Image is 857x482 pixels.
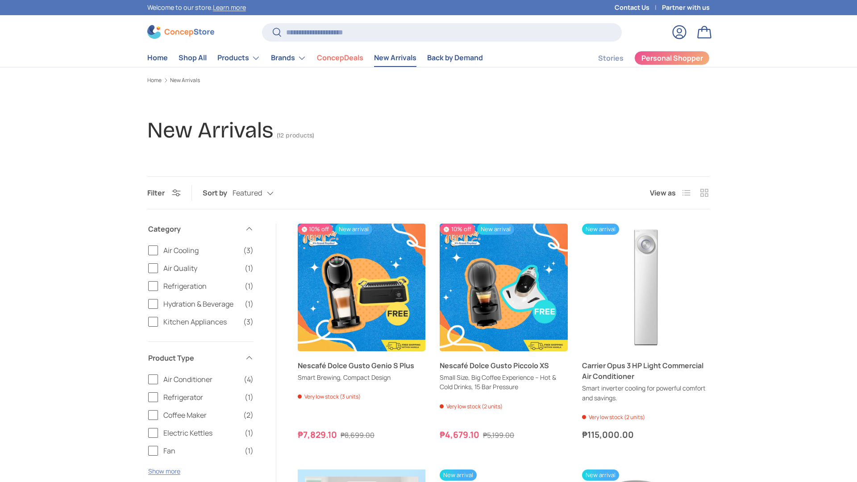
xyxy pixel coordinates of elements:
a: Home [147,78,162,83]
a: Learn more [213,3,246,12]
span: (1) [245,428,254,438]
span: View as [650,187,676,198]
nav: Primary [147,49,483,67]
span: Fan [163,445,239,456]
span: New arrival [582,224,619,235]
button: Show more [148,467,180,475]
a: Nescafé Dolce Gusto Genio S Plus [298,360,425,371]
a: Contact Us [615,3,662,12]
span: (1) [245,263,254,274]
span: (1) [245,281,254,291]
a: New Arrivals [374,49,416,66]
span: (1) [245,392,254,403]
img: ConcepStore [147,25,214,39]
a: Partner with us [662,3,710,12]
span: Air Quality [163,263,239,274]
span: (1) [245,445,254,456]
span: (12 products) [277,132,314,139]
span: Air Conditioner [163,374,238,385]
span: Featured [233,189,262,197]
span: Filter [147,188,165,198]
a: Shop All [179,49,207,66]
p: Welcome to our store. [147,3,246,12]
summary: Brands [266,49,312,67]
span: Product Type [148,353,239,363]
span: New arrival [440,470,477,481]
a: Nescafé Dolce Gusto Genio S Plus [298,224,425,351]
span: (1) [245,299,254,309]
span: New arrival [582,470,619,481]
a: Home [147,49,168,66]
summary: Category [148,213,254,245]
span: (2) [243,410,254,420]
a: New Arrivals [170,78,200,83]
a: Back by Demand [427,49,483,66]
a: Products [217,49,260,67]
span: 10% off [298,224,333,235]
h1: New Arrivals [147,117,273,143]
a: Personal Shopper [634,51,710,65]
span: (4) [244,374,254,385]
button: Featured [233,186,291,201]
span: Hydration & Beverage [163,299,239,309]
span: Coffee Maker [163,410,238,420]
label: Sort by [203,187,233,198]
nav: Secondary [577,49,710,67]
a: Stories [598,50,624,67]
nav: Breadcrumbs [147,76,710,84]
span: Personal Shopper [641,54,703,62]
span: Refrigerator [163,392,239,403]
span: New arrival [335,224,372,235]
span: (3) [243,245,254,256]
a: Carrier Opus 3 HP Light Commercial Air Conditioner [582,360,710,382]
summary: Product Type [148,342,254,374]
a: Brands [271,49,306,67]
summary: Products [212,49,266,67]
span: New arrival [477,224,514,235]
span: Kitchen Appliances [163,316,238,327]
a: Nescafé Dolce Gusto Piccolo XS [440,360,567,371]
button: Filter [147,188,181,198]
a: Carrier Opus 3 HP Light Commercial Air Conditioner [582,224,710,351]
span: Category [148,224,239,234]
a: ConcepDeals [317,49,363,66]
a: Nescafé Dolce Gusto Piccolo XS [440,224,567,351]
span: 10% off [440,224,474,235]
img: https://concepstore.ph/products/carrier-opus-3-hp-light-commercial-air-conditioner [582,224,710,351]
span: Air Cooling [163,245,238,256]
span: (3) [243,316,254,327]
span: Refrigeration [163,281,239,291]
span: Electric Kettles [163,428,239,438]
